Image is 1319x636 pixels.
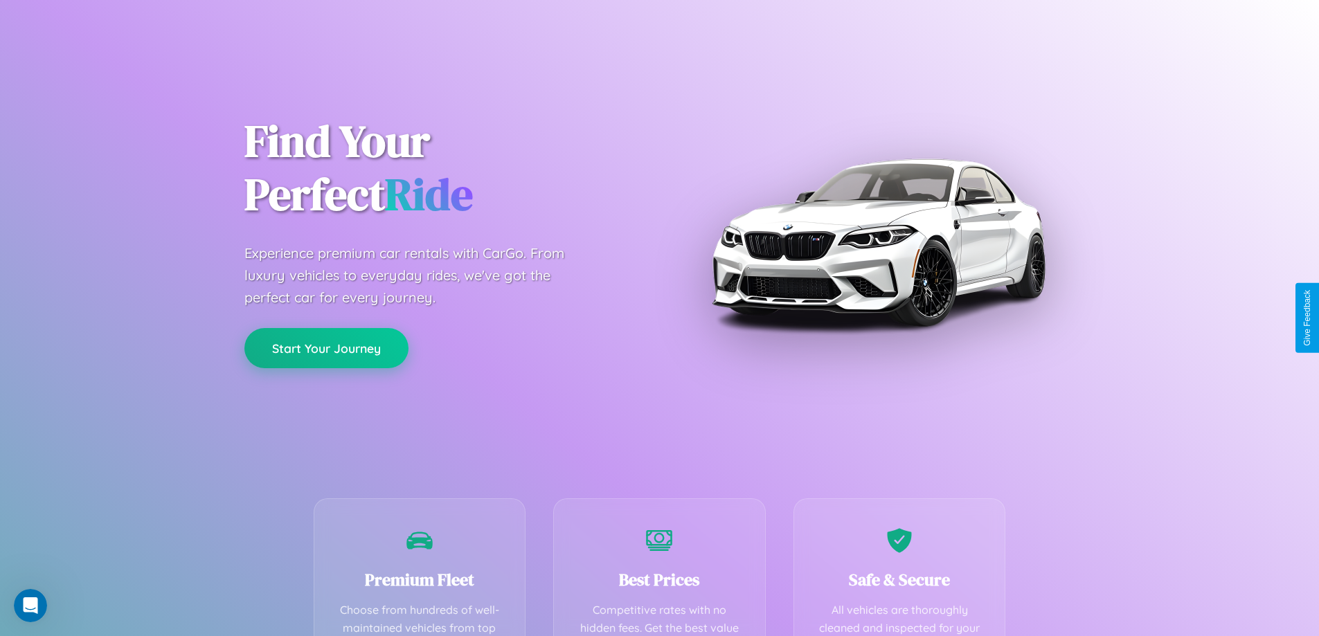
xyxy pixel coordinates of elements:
p: Experience premium car rentals with CarGo. From luxury vehicles to everyday rides, we've got the ... [244,242,591,309]
img: Premium BMW car rental vehicle [705,69,1051,415]
h3: Safe & Secure [815,568,985,591]
button: Start Your Journey [244,328,409,368]
h1: Find Your Perfect [244,115,639,221]
h3: Best Prices [575,568,744,591]
span: Ride [385,164,473,224]
div: Give Feedback [1302,290,1312,346]
h3: Premium Fleet [335,568,505,591]
iframe: Intercom live chat [14,589,47,622]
